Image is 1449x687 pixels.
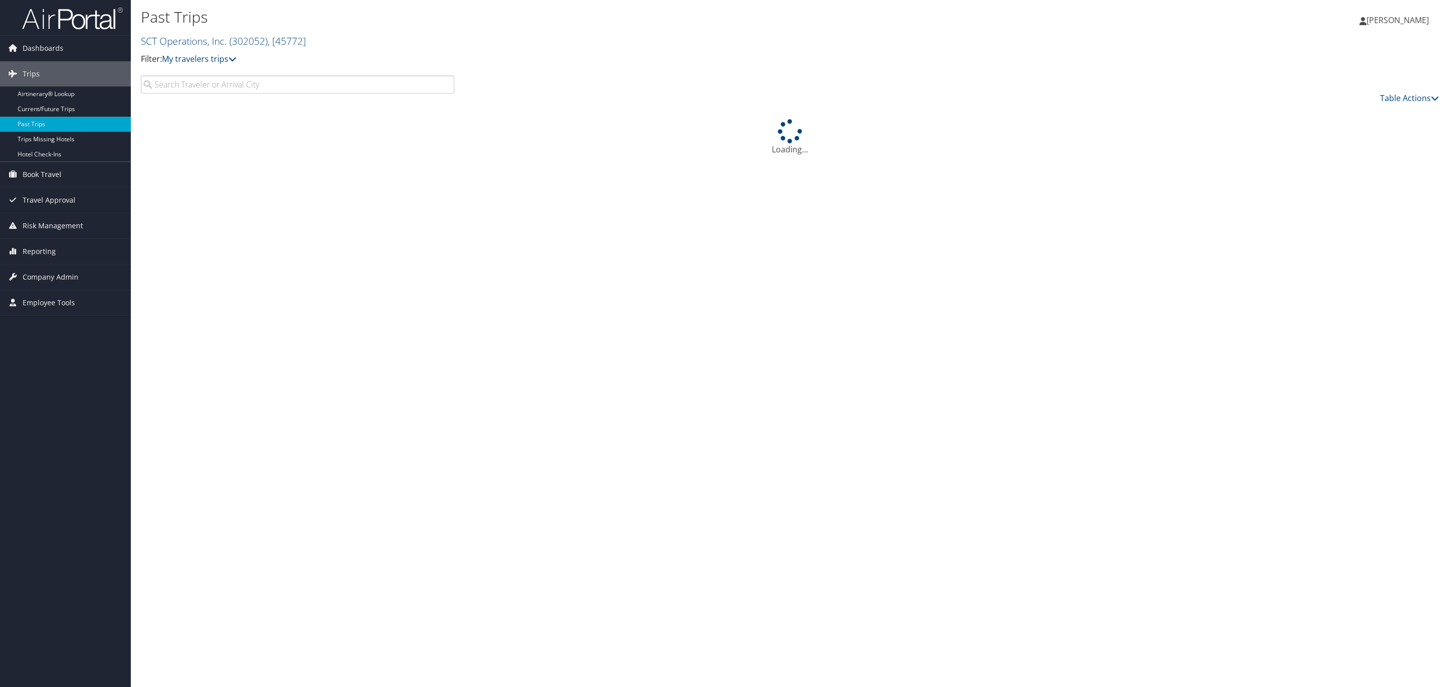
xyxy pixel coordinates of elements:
span: Company Admin [23,265,78,290]
span: Dashboards [23,36,63,61]
h1: Past Trips [141,7,1006,28]
span: [PERSON_NAME] [1366,15,1429,26]
a: [PERSON_NAME] [1359,5,1439,35]
span: Risk Management [23,213,83,238]
span: , [ 45772 ] [268,34,306,48]
img: airportal-logo.png [22,7,123,30]
input: Search Traveler or Arrival City [141,75,454,94]
div: Loading... [141,119,1439,155]
a: SCT Operations, Inc. [141,34,306,48]
span: Travel Approval [23,188,75,213]
span: Employee Tools [23,290,75,315]
a: Table Actions [1380,93,1439,104]
p: Filter: [141,53,1006,66]
span: Trips [23,61,40,87]
span: Reporting [23,239,56,264]
span: ( 302052 ) [229,34,268,48]
a: My travelers trips [162,53,236,64]
span: Book Travel [23,162,61,187]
